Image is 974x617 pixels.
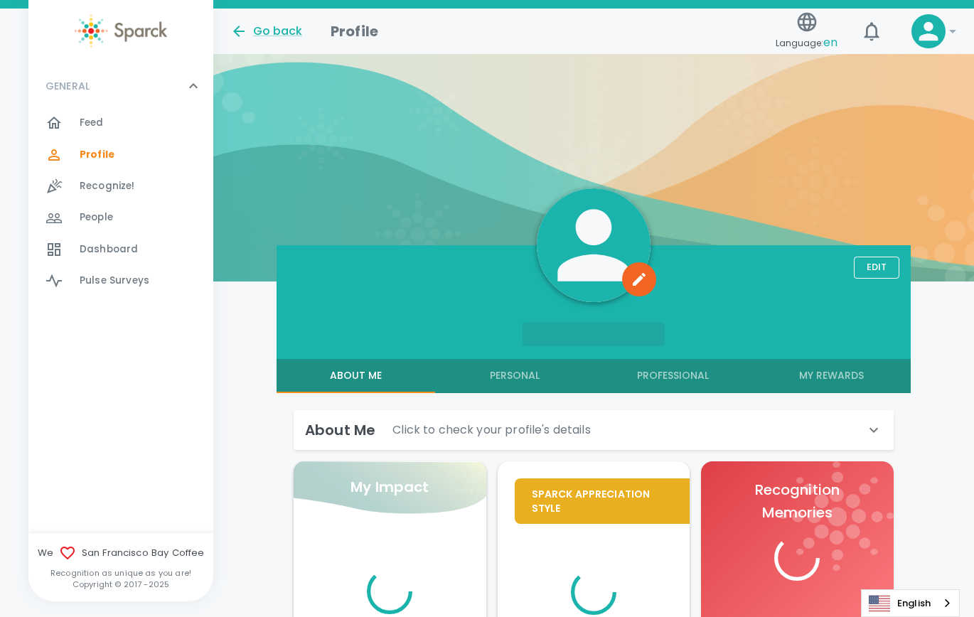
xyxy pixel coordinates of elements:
aside: Language selected: English [861,589,960,617]
span: Recognize! [80,179,135,193]
p: GENERAL [46,79,90,93]
button: Personal [435,359,594,393]
a: People [28,202,213,233]
a: Pulse Surveys [28,265,213,296]
img: logo [780,461,894,571]
a: Profile [28,139,213,171]
a: Dashboard [28,234,213,265]
button: About Me [277,359,435,393]
span: Pulse Surveys [80,274,149,288]
span: Language: [776,33,837,53]
button: Professional [594,359,752,393]
a: English [862,590,959,616]
span: Dashboard [80,242,138,257]
a: Sparck logo [28,14,213,48]
span: Profile [80,148,114,162]
div: GENERAL [28,107,213,302]
div: About MeClick to check your profile's details [294,410,894,450]
span: People [80,210,113,225]
span: We San Francisco Bay Coffee [28,544,213,562]
button: Edit [854,257,899,279]
p: Recognition as unique as you are! [28,567,213,579]
h1: Profile [331,20,378,43]
img: Sparck logo [75,14,167,48]
p: Click to check your profile's details [392,422,591,439]
a: Feed [28,107,213,139]
p: Copyright © 2017 - 2025 [28,579,213,590]
button: My Rewards [752,359,911,393]
span: en [823,34,837,50]
div: Language [861,589,960,617]
p: Sparck Appreciation Style [532,487,673,515]
a: Recognize! [28,171,213,202]
button: Go back [230,23,302,40]
p: Recognition Memories [718,478,877,524]
div: full width tabs [277,359,911,393]
div: GENERAL [28,65,213,107]
h6: About Me [305,419,375,441]
button: Language:en [770,6,843,57]
span: Feed [80,116,104,130]
p: My Impact [350,476,429,498]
